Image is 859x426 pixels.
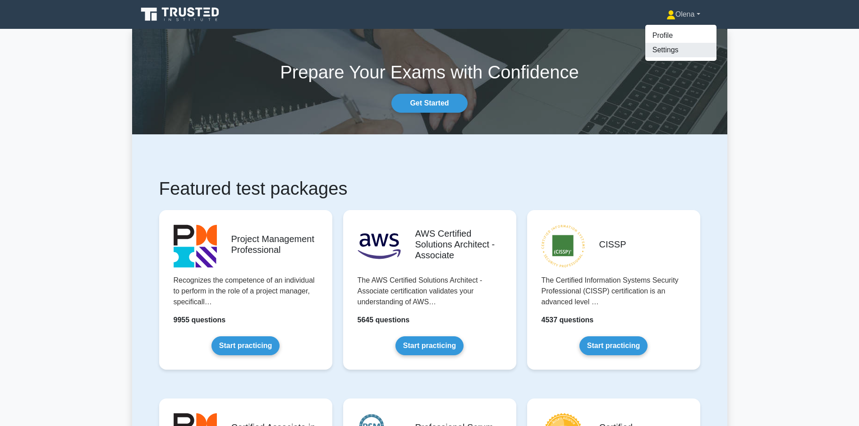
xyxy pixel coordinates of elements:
[645,43,717,57] a: Settings
[211,336,280,355] a: Start practicing
[645,5,722,23] a: Olena
[159,178,700,199] h1: Featured test packages
[391,94,467,113] a: Get Started
[132,61,727,83] h1: Prepare Your Exams with Confidence
[579,336,648,355] a: Start practicing
[645,24,717,61] ul: Olena
[645,28,717,43] a: Profile
[395,336,464,355] a: Start practicing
